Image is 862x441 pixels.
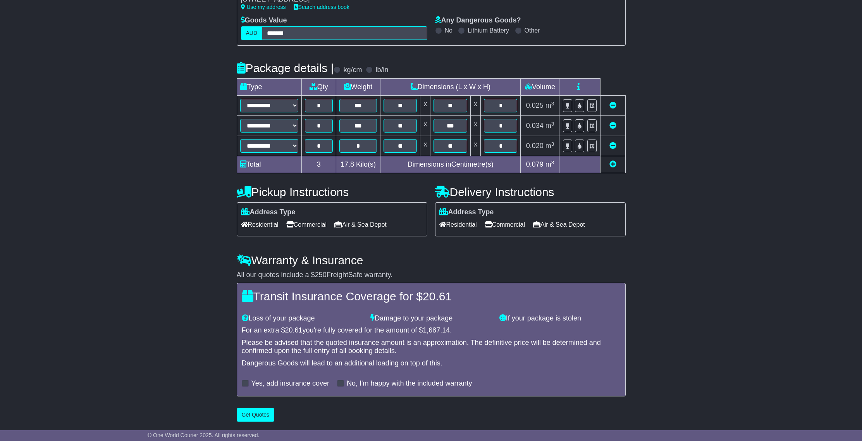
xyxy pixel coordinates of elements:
[551,121,554,127] sup: 3
[336,156,380,173] td: Kilo(s)
[237,254,626,267] h4: Warranty & Insurance
[420,136,430,156] td: x
[521,79,559,96] td: Volume
[237,79,301,96] td: Type
[286,219,327,231] span: Commercial
[343,66,362,74] label: kg/cm
[496,314,625,323] div: If your package is stolen
[237,186,427,198] h4: Pickup Instructions
[242,290,621,303] h4: Transit Insurance Coverage for $
[468,27,509,34] label: Lithium Battery
[237,62,334,74] h4: Package details |
[241,219,279,231] span: Residential
[551,101,554,107] sup: 3
[609,142,616,150] a: Remove this item
[485,219,525,231] span: Commercial
[380,156,521,173] td: Dimensions in Centimetre(s)
[439,219,477,231] span: Residential
[423,326,450,334] span: 1,687.14
[285,326,303,334] span: 20.61
[525,27,540,34] label: Other
[241,26,263,40] label: AUD
[334,219,387,231] span: Air & Sea Depot
[470,136,480,156] td: x
[237,271,626,279] div: All our quotes include a $ FreightSafe warranty.
[375,66,388,74] label: lb/in
[551,160,554,165] sup: 3
[545,102,554,109] span: m
[533,219,585,231] span: Air & Sea Depot
[445,27,453,34] label: No
[301,156,336,173] td: 3
[237,408,275,422] button: Get Quotes
[551,141,554,147] sup: 3
[423,290,452,303] span: 20.61
[315,271,327,279] span: 250
[301,79,336,96] td: Qty
[526,142,544,150] span: 0.020
[242,339,621,355] div: Please be advised that the quoted insurance amount is an approximation. The definitive price will...
[470,116,480,136] td: x
[545,160,554,168] span: m
[241,208,296,217] label: Address Type
[526,102,544,109] span: 0.025
[341,160,354,168] span: 17.8
[380,79,521,96] td: Dimensions (L x W x H)
[609,102,616,109] a: Remove this item
[148,432,260,438] span: © One World Courier 2025. All rights reserved.
[526,122,544,129] span: 0.034
[251,379,329,388] label: Yes, add insurance cover
[439,208,494,217] label: Address Type
[609,160,616,168] a: Add new item
[238,314,367,323] div: Loss of your package
[242,326,621,335] div: For an extra $ you're fully covered for the amount of $ .
[347,379,472,388] label: No, I'm happy with the included warranty
[526,160,544,168] span: 0.079
[470,96,480,116] td: x
[242,359,621,368] div: Dangerous Goods will lead to an additional loading on top of this.
[420,116,430,136] td: x
[241,4,286,10] a: Use my address
[545,122,554,129] span: m
[609,122,616,129] a: Remove this item
[294,4,349,10] a: Search address book
[420,96,430,116] td: x
[435,16,521,25] label: Any Dangerous Goods?
[336,79,380,96] td: Weight
[435,186,626,198] h4: Delivery Instructions
[545,142,554,150] span: m
[241,16,287,25] label: Goods Value
[237,156,301,173] td: Total
[366,314,496,323] div: Damage to your package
